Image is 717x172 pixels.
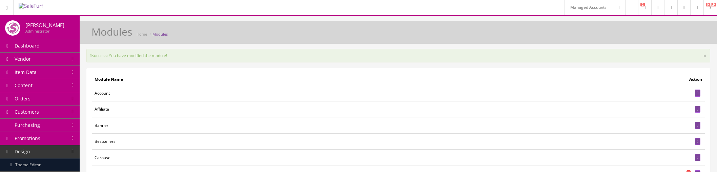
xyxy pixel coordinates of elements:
[15,135,40,141] span: Promotions
[15,42,40,49] span: Dashboard
[15,122,40,128] span: Purchasing
[5,20,20,36] img: joshlucio05
[15,82,33,89] span: Content
[91,26,132,37] h1: Modules
[137,32,147,37] a: Home
[92,150,577,166] td: Carousel
[86,49,710,62] div: Success: You have modified the module!
[706,3,716,6] span: HELP
[92,133,577,150] td: Bestsellers
[92,85,577,101] td: Account
[15,69,37,75] span: Item Data
[577,74,705,85] td: Action
[15,56,31,62] span: Vendor
[25,22,64,28] h4: [PERSON_NAME]
[152,32,168,37] a: Modules
[703,53,706,59] button: ×
[15,148,30,155] span: Design
[92,117,577,134] td: Banner
[92,74,577,85] td: Module Name
[92,101,577,117] td: Affiliate
[15,109,39,115] span: Customers
[15,95,30,102] span: Orders
[640,3,645,6] span: 2
[25,28,49,34] small: Administrator
[19,3,59,9] img: SaleTurf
